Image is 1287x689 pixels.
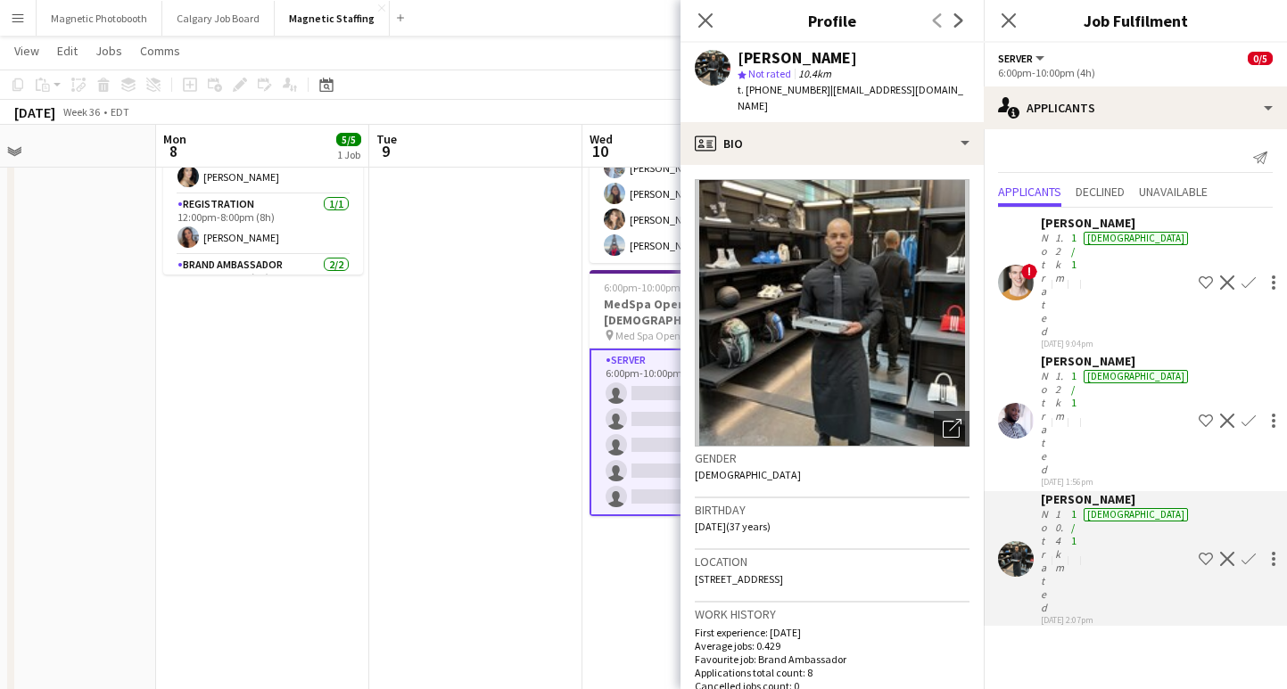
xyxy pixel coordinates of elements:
span: Unavailable [1139,185,1208,198]
h3: Job Fulfilment [984,9,1287,32]
span: 10.4km [795,67,835,80]
div: [PERSON_NAME] [1041,215,1192,231]
span: 10 [587,141,613,161]
h3: Birthday [695,502,969,518]
span: Jobs [95,43,122,59]
app-card-role: Server3A0/56:00pm-10:00pm (4h) [590,349,789,516]
h3: Location [695,554,969,570]
span: 5/5 [336,133,361,146]
a: View [7,39,46,62]
span: t. [PHONE_NUMBER] [738,83,830,96]
button: Server [998,52,1047,65]
p: Favourite job: Brand Ambassador [695,652,969,666]
div: Not rated [1041,507,1052,614]
span: ! [1021,264,1037,280]
div: [DEMOGRAPHIC_DATA] [1084,508,1188,521]
span: | [EMAIL_ADDRESS][DOMAIN_NAME] [738,83,963,112]
span: [DATE] (37 years) [695,520,771,533]
app-skills-label: 1/1 [1071,507,1077,547]
span: Edit [57,43,78,59]
app-card-role: Brand Ambassador6/611:00am-2:00pm (3h)![PERSON_NAME][PERSON_NAME][PERSON_NAME][PERSON_NAME][PERSO... [590,73,789,263]
div: [PERSON_NAME] [1041,491,1192,507]
span: Comms [140,43,180,59]
span: Tue [376,131,397,147]
span: Mon [163,131,186,147]
span: Applicants [998,185,1061,198]
div: [DATE] 1:56pm [1041,476,1192,488]
a: Jobs [88,39,129,62]
h3: Work history [695,606,969,622]
a: Edit [50,39,85,62]
span: View [14,43,39,59]
h3: Profile [681,9,984,32]
div: 6:00pm-10:00pm (4h) [998,66,1273,79]
app-card-role: Registration1/112:00pm-8:00pm (8h)[PERSON_NAME] [163,194,363,255]
app-card-role: Brand Ambassador2/24:00pm-9:00pm (5h) [163,255,363,341]
span: 8 [161,141,186,161]
app-skills-label: 1/1 [1071,231,1077,271]
div: Not rated [1041,231,1052,338]
div: Bio [681,122,984,165]
div: EDT [111,105,129,119]
div: 10.4km [1052,507,1068,614]
app-job-card: 6:00pm-10:00pm (4h)0/5MedSpa Opening - [DEMOGRAPHIC_DATA] Servers / Models Med Spa Opening1 RoleS... [590,270,789,516]
img: Crew avatar or photo [695,179,969,447]
div: Applicants [984,86,1287,129]
button: Calgary Job Board [162,1,275,36]
span: 6:00pm-10:00pm (4h) [604,281,701,294]
div: [DATE] [14,103,55,121]
span: 0/5 [1248,52,1273,65]
div: [DATE] 9:04pm [1041,338,1192,349]
p: Average jobs: 0.429 [695,639,969,652]
div: [DEMOGRAPHIC_DATA] [1084,370,1188,383]
span: Week 36 [59,105,103,119]
span: Not rated [748,67,791,80]
button: Magnetic Photobooth [37,1,162,36]
h3: Gender [695,450,969,466]
h3: MedSpa Opening - [DEMOGRAPHIC_DATA] Servers / Models [590,296,789,328]
p: First experience: [DATE] [695,626,969,639]
div: [DEMOGRAPHIC_DATA] [1084,232,1188,245]
span: Med Spa Opening [615,329,695,342]
div: Not rated [1041,369,1052,476]
div: [PERSON_NAME] [1041,353,1192,369]
span: Wed [590,131,613,147]
p: Applications total count: 8 [695,666,969,679]
button: Magnetic Staffing [275,1,390,36]
span: [STREET_ADDRESS] [695,572,783,586]
div: 1.2km [1052,231,1068,338]
span: Server [998,52,1033,65]
div: 1.2km [1052,369,1068,476]
span: Declined [1076,185,1125,198]
div: [DATE] 2:07pm [1041,614,1192,626]
app-skills-label: 1/1 [1071,369,1077,409]
div: 1 Job [337,148,360,161]
span: 9 [374,141,397,161]
a: Comms [133,39,187,62]
div: [PERSON_NAME] [738,50,857,66]
span: [DEMOGRAPHIC_DATA] [695,468,801,481]
div: Open photos pop-in [934,411,969,447]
